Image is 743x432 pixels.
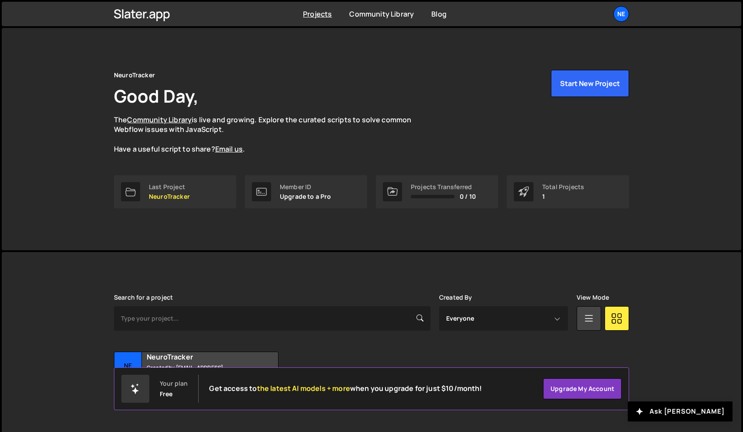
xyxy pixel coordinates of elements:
label: View Mode [577,294,609,301]
p: NeuroTracker [149,193,190,200]
input: Type your project... [114,306,430,331]
a: Community Library [349,9,414,19]
button: Start New Project [551,70,629,97]
div: Projects Transferred [411,183,476,190]
h1: Good Day, [114,84,199,108]
button: Ask [PERSON_NAME] [628,401,733,422]
p: The is live and growing. Explore the curated scripts to solve common Webflow issues with JavaScri... [114,115,428,154]
div: Total Projects [542,183,584,190]
div: Member ID [280,183,331,190]
label: Created By [439,294,472,301]
p: 1 [542,193,584,200]
span: the latest AI models + more [257,384,350,393]
div: Last Project [149,183,190,190]
a: Community Library [127,115,192,124]
small: Created by [EMAIL_ADDRESS][DOMAIN_NAME] [147,364,252,379]
h2: Get access to when you upgrade for just $10/month! [209,384,482,393]
a: Upgrade my account [543,378,622,399]
a: Email us [215,144,243,154]
div: Your plan [160,380,188,387]
div: Free [160,391,173,397]
p: Upgrade to a Pro [280,193,331,200]
span: 0 / 10 [460,193,476,200]
div: Ne [114,352,142,380]
a: Last Project NeuroTracker [114,175,236,208]
label: Search for a project [114,294,173,301]
div: NeuroTracker [114,70,155,80]
a: Blog [431,9,447,19]
h2: NeuroTracker [147,352,252,362]
a: Ne [613,6,629,22]
a: Ne NeuroTracker Created by [EMAIL_ADDRESS][DOMAIN_NAME] 14 pages, last updated by [DATE] [114,352,279,406]
a: Projects [303,9,332,19]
